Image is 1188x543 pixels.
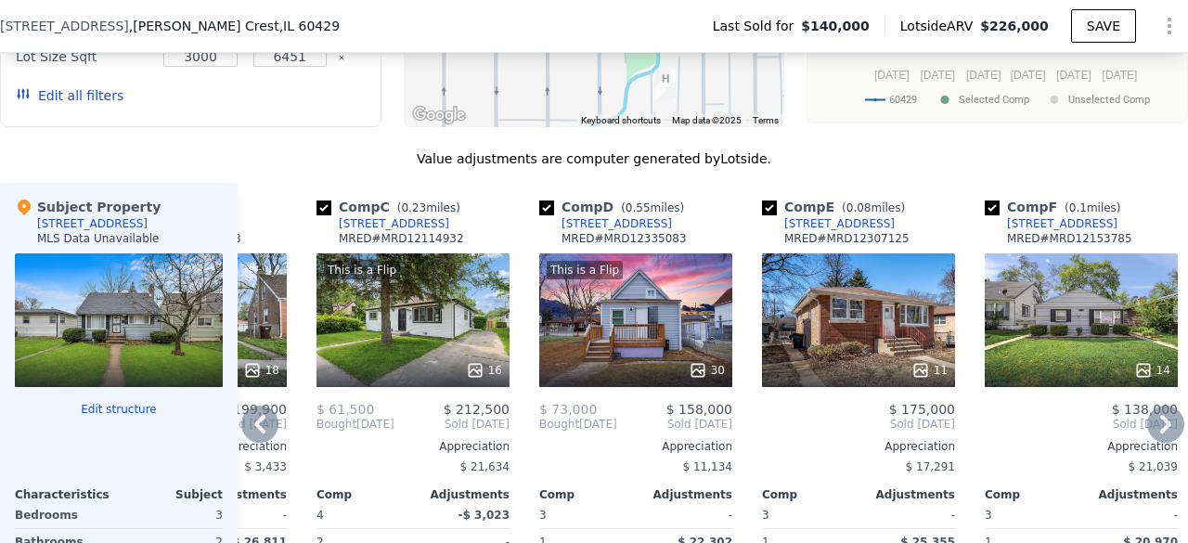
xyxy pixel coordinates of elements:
div: [STREET_ADDRESS] [1007,216,1117,231]
div: Subject Property [15,198,161,216]
div: 30 [689,361,725,380]
span: $ 158,000 [666,402,732,417]
div: [DATE] [316,417,394,432]
button: Keyboard shortcuts [581,114,661,127]
div: [STREET_ADDRESS] [784,216,895,231]
div: [STREET_ADDRESS] [562,216,672,231]
div: MLS Data Unavailable [37,231,160,246]
div: - [194,502,287,528]
a: Open this area in Google Maps (opens a new window) [408,103,470,127]
div: - [639,502,732,528]
span: $ 21,634 [460,460,510,473]
span: $ 212,500 [444,402,510,417]
span: ( miles) [613,201,691,214]
span: $140,000 [801,17,870,35]
a: [STREET_ADDRESS] [985,216,1117,231]
a: [STREET_ADDRESS] [316,216,449,231]
span: $226,000 [980,19,1049,33]
div: 16 [466,361,502,380]
button: Show Options [1151,7,1188,45]
text: Unselected Comp [1068,94,1150,106]
text: [DATE] [966,69,1001,82]
a: [STREET_ADDRESS] [539,216,672,231]
button: Edit all filters [16,86,123,105]
div: MRED # MRD12307125 [784,231,910,246]
span: 3 [985,509,992,522]
div: Comp [985,487,1081,502]
span: $ 199,900 [221,402,287,417]
div: Subject [119,487,223,502]
span: -$ 3,023 [458,509,510,522]
button: Clear [338,54,345,61]
span: 0.23 [401,201,426,214]
span: Sold [DATE] [617,417,732,432]
div: Comp [539,487,636,502]
span: Last Sold for [713,17,802,35]
button: SAVE [1071,9,1136,43]
div: 11 [911,361,948,380]
div: Comp [316,487,413,502]
div: Adjustments [859,487,955,502]
a: Terms [753,115,779,125]
div: Comp E [762,198,912,216]
div: Appreciation [316,439,510,454]
text: [DATE] [921,69,956,82]
span: Sold [DATE] [394,417,510,432]
span: $ 17,291 [906,460,955,473]
span: Lotside ARV [900,17,980,35]
span: 0.08 [846,201,872,214]
div: Appreciation [985,439,1178,454]
div: Adjustments [190,487,287,502]
div: This is a Flip [324,261,400,279]
div: MRED # MRD12153785 [1007,231,1132,246]
div: 14 [1134,361,1170,380]
span: $ 138,000 [1112,402,1178,417]
div: Characteristics [15,487,119,502]
text: [DATE] [1056,69,1091,82]
div: [DATE] [539,417,617,432]
div: Comp F [985,198,1129,216]
span: ( miles) [834,201,912,214]
span: Sold [DATE] [762,417,955,432]
span: Sold [DATE] [985,417,1178,432]
div: - [862,502,955,528]
span: Bought [539,417,579,432]
div: 16955 Trapet Ave [648,62,683,109]
div: Bedrooms [15,502,115,528]
span: Map data ©2025 [672,115,742,125]
div: Adjustments [413,487,510,502]
span: 3 [539,509,547,522]
div: - [1085,502,1178,528]
text: [DATE] [874,69,910,82]
div: Appreciation [762,439,955,454]
span: 0.55 [626,201,651,214]
div: Comp [762,487,859,502]
text: [DATE] [1103,69,1138,82]
div: Comp C [316,198,468,216]
text: 60429 [889,94,917,106]
span: 4 [316,509,324,522]
span: $ 175,000 [889,402,955,417]
img: Google [408,103,470,127]
div: Adjustments [636,487,732,502]
text: [DATE] [1011,69,1046,82]
div: 3 [123,502,223,528]
button: Edit structure [15,402,223,417]
div: This is a Flip [547,261,623,279]
div: [STREET_ADDRESS] [37,216,148,231]
span: $ 11,134 [683,460,732,473]
div: MRED # MRD12335083 [562,231,687,246]
span: , [PERSON_NAME] Crest [129,17,340,35]
text: Selected Comp [959,94,1029,106]
div: Adjustments [1081,487,1178,502]
span: 0.1 [1069,201,1087,214]
span: $ 21,039 [1129,460,1178,473]
span: 3 [762,509,769,522]
div: Appreciation [539,439,732,454]
a: [STREET_ADDRESS] [762,216,895,231]
div: 18 [243,361,279,380]
span: ( miles) [390,201,468,214]
span: $ 61,500 [316,402,374,417]
span: Bought [316,417,356,432]
div: Comp D [539,198,691,216]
